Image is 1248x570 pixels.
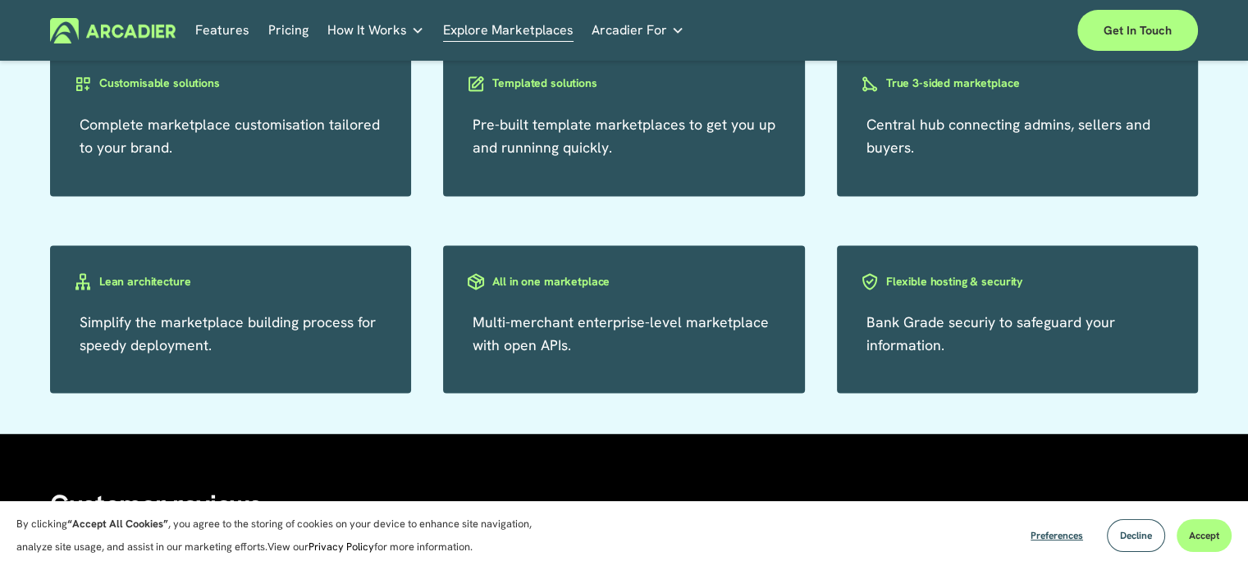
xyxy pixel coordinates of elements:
a: True 3-sided marketplace [837,72,1198,93]
a: Complete marketplace customisation tailored to your brand. [80,115,380,157]
a: Features [195,18,249,43]
a: Pre-built template marketplaces to get you up and runninng quickly. [473,115,775,157]
h3: True 3-sided marketplace [886,75,1020,91]
button: Decline [1107,519,1165,552]
button: Preferences [1018,519,1095,552]
h3: All in one marketplace [492,273,610,289]
a: Explore Marketplaces [443,18,574,43]
a: Templated solutions [443,72,804,93]
a: folder dropdown [327,18,424,43]
h3: Flexible hosting & security [886,273,1022,289]
h3: Lean architecture [99,273,191,289]
a: All in one marketplace [443,270,804,290]
span: Decline [1120,529,1152,542]
span: Customer reviews [50,486,262,521]
iframe: Chat Widget [1166,491,1248,570]
a: Get in touch [1077,10,1198,51]
a: Flexible hosting & security [837,270,1198,290]
h3: Templated solutions [492,75,597,91]
a: Privacy Policy [309,540,374,554]
a: folder dropdown [592,18,684,43]
strong: “Accept All Cookies” [67,517,168,531]
span: Preferences [1031,529,1083,542]
span: How It Works [327,19,407,42]
a: Customisable solutions [50,72,411,93]
img: Arcadier [50,18,176,43]
a: Pricing [268,18,309,43]
a: Central hub connecting admins, sellers and buyers. [866,115,1150,157]
p: By clicking , you agree to the storing of cookies on your device to enhance site navigation, anal... [16,513,550,559]
a: Lean architecture [50,270,411,290]
span: Arcadier For [592,19,667,42]
h3: Customisable solutions [99,75,220,91]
